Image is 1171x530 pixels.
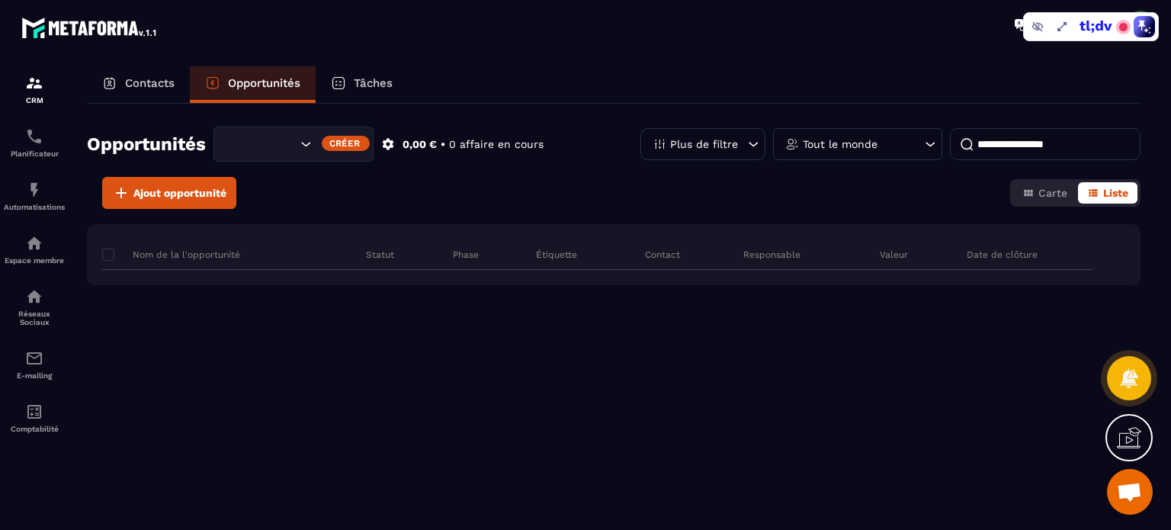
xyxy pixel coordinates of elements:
[102,249,240,261] p: Nom de la l'opportunité
[645,249,680,261] p: Contact
[25,234,43,252] img: automations
[1038,187,1067,199] span: Carte
[190,66,316,103] a: Opportunités
[1103,187,1128,199] span: Liste
[4,371,65,380] p: E-mailing
[25,181,43,199] img: automations
[803,139,877,149] p: Tout le monde
[316,66,408,103] a: Tâches
[133,185,226,201] span: Ajout opportunité
[25,287,43,306] img: social-network
[125,76,175,90] p: Contacts
[25,403,43,421] img: accountant
[453,249,479,261] p: Phase
[366,249,394,261] p: Statut
[4,149,65,158] p: Planificateur
[227,136,297,153] input: Search for option
[4,276,65,338] a: social-networksocial-networkRéseaux Sociaux
[4,310,65,326] p: Réseaux Sociaux
[25,74,43,92] img: formation
[213,127,374,162] div: Search for option
[441,137,445,152] p: •
[670,139,738,149] p: Plus de filtre
[1078,182,1137,204] button: Liste
[403,137,437,152] p: 0,00 €
[228,76,300,90] p: Opportunités
[21,14,159,41] img: logo
[4,256,65,265] p: Espace membre
[87,66,190,103] a: Contacts
[87,129,206,159] h2: Opportunités
[4,169,65,223] a: automationsautomationsAutomatisations
[4,96,65,104] p: CRM
[102,177,236,209] button: Ajout opportunité
[25,127,43,146] img: scheduler
[4,63,65,116] a: formationformationCRM
[1013,182,1076,204] button: Carte
[4,391,65,445] a: accountantaccountantComptabilité
[449,137,544,152] p: 0 affaire en cours
[25,349,43,368] img: email
[743,249,800,261] p: Responsable
[4,338,65,391] a: emailemailE-mailing
[354,76,393,90] p: Tâches
[536,249,577,261] p: Étiquette
[4,223,65,276] a: automationsautomationsEspace membre
[4,116,65,169] a: schedulerschedulerPlanificateur
[1107,469,1153,515] a: Ouvrir le chat
[322,136,370,151] div: Créer
[967,249,1038,261] p: Date de clôture
[880,249,908,261] p: Valeur
[4,425,65,433] p: Comptabilité
[4,203,65,211] p: Automatisations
